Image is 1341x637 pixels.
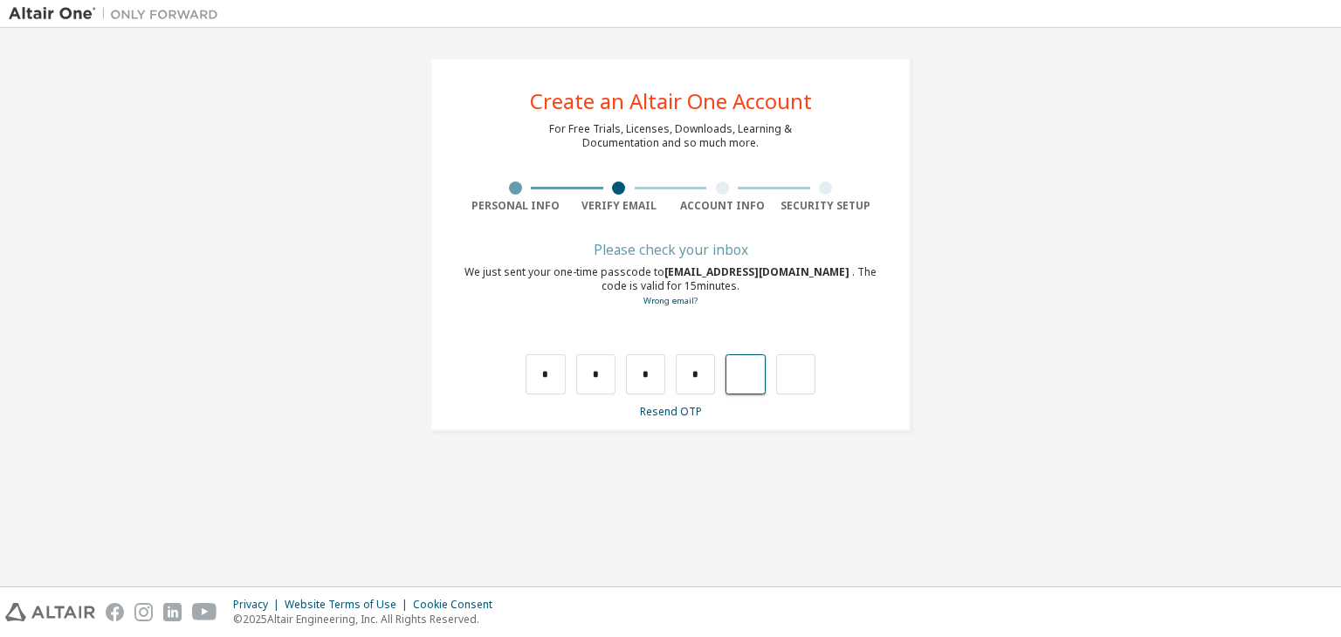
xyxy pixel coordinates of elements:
[664,264,852,279] span: [EMAIL_ADDRESS][DOMAIN_NAME]
[233,612,503,627] p: © 2025 Altair Engineering, Inc. All Rights Reserved.
[640,404,702,419] a: Resend OTP
[5,603,95,621] img: altair_logo.svg
[670,199,774,213] div: Account Info
[567,199,671,213] div: Verify Email
[549,122,792,150] div: For Free Trials, Licenses, Downloads, Learning & Documentation and so much more.
[530,91,812,112] div: Create an Altair One Account
[464,199,567,213] div: Personal Info
[643,295,698,306] a: Go back to the registration form
[9,5,227,23] img: Altair One
[464,265,877,308] div: We just sent your one-time passcode to . The code is valid for 15 minutes.
[134,603,153,621] img: instagram.svg
[464,244,877,255] div: Please check your inbox
[774,199,878,213] div: Security Setup
[163,603,182,621] img: linkedin.svg
[413,598,503,612] div: Cookie Consent
[233,598,285,612] div: Privacy
[192,603,217,621] img: youtube.svg
[106,603,124,621] img: facebook.svg
[285,598,413,612] div: Website Terms of Use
